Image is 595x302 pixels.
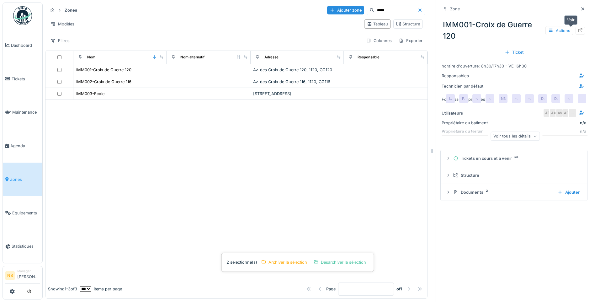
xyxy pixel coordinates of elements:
div: -. [525,94,534,103]
div: Manager [17,269,40,273]
div: Actions [545,26,573,35]
span: Équipements [12,210,40,216]
div: Filtres [48,36,72,45]
div: D. [551,94,560,103]
div: Structure [396,21,420,27]
div: AB [543,109,552,117]
div: Av. des Croix de Guerre 116, 1120, CG116 [253,79,341,85]
div: Colonnes [363,36,395,45]
div: n/a [580,120,586,126]
span: Statistiques [12,243,40,249]
div: -. [472,94,481,103]
div: Responsables [442,73,489,79]
a: Équipements [3,196,42,230]
a: Maintenance [3,96,42,129]
div: IMM001-Croix de Guerre 120 [440,17,587,44]
strong: of 1 [396,286,402,292]
div: Désarchiver la sélection [311,258,369,267]
div: AV [555,109,564,117]
strong: Zones [62,7,80,13]
a: Dashboard [3,29,42,62]
div: AF [562,109,571,117]
div: Zone [450,6,460,12]
a: Statistiques [3,230,42,263]
span: Zones [10,176,40,182]
span: Dashboard [11,42,40,48]
div: L. [446,94,455,103]
div: Nom alternatif [180,55,205,60]
div: -. [565,94,573,103]
div: P. [459,94,468,103]
span: Maintenance [12,109,40,115]
a: Zones [3,163,42,196]
div: Technicien par défaut [442,83,489,89]
div: Archiver la sélection [258,258,310,267]
div: Ticket [502,48,526,57]
div: -. [486,94,494,103]
div: IMM002-Croix de Guerre 116 [76,79,131,85]
div: Ajouter zone [327,6,364,14]
div: items per page [80,286,122,292]
div: horaire d'ouverture: 8h30/17h30 - VE 16h30 [442,63,586,69]
div: Modèles [48,19,77,29]
li: NB [5,271,15,280]
div: Page [326,286,336,292]
div: Adresse [264,55,279,60]
div: [STREET_ADDRESS] [253,91,341,97]
summary: Structure [443,170,585,181]
div: Exporter [396,36,425,45]
div: Showing 1 - 3 of 3 [48,286,77,292]
div: Nom [87,55,95,60]
div: -. [512,94,521,103]
a: NB Manager[PERSON_NAME] [5,269,40,284]
div: Voir tous les détails [491,132,540,141]
div: D. [538,94,547,103]
summary: Documents2Ajouter [443,186,585,198]
a: Tickets [3,62,42,96]
div: Tableau [367,21,388,27]
div: NB [499,94,507,103]
div: 2 sélectionné(s) [221,253,374,272]
summary: Tickets en cours et à venir28 [443,153,585,164]
span: Agenda [10,143,40,149]
div: Responsable [358,55,380,60]
div: IMM001-Croix de Guerre 120 [76,67,131,73]
img: Badge_color-CXgf-gQk.svg [13,6,32,25]
div: Structure [453,172,580,178]
div: Propriétaire du batiment [442,120,489,126]
li: [PERSON_NAME] [17,269,40,282]
div: Ajouter [555,188,582,197]
div: Documents [453,189,553,195]
span: Tickets [12,76,40,82]
div: Utilisateurs [442,110,489,116]
div: Tickets en cours et à venir [453,155,580,161]
div: Av. des Croix de Guerre 120, 1120, CG120 [253,67,341,73]
div: … [568,109,577,117]
div: AA [549,109,558,117]
a: Agenda [3,129,42,163]
div: IMM003-Ecole [76,91,104,97]
div: Voir [564,15,577,24]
